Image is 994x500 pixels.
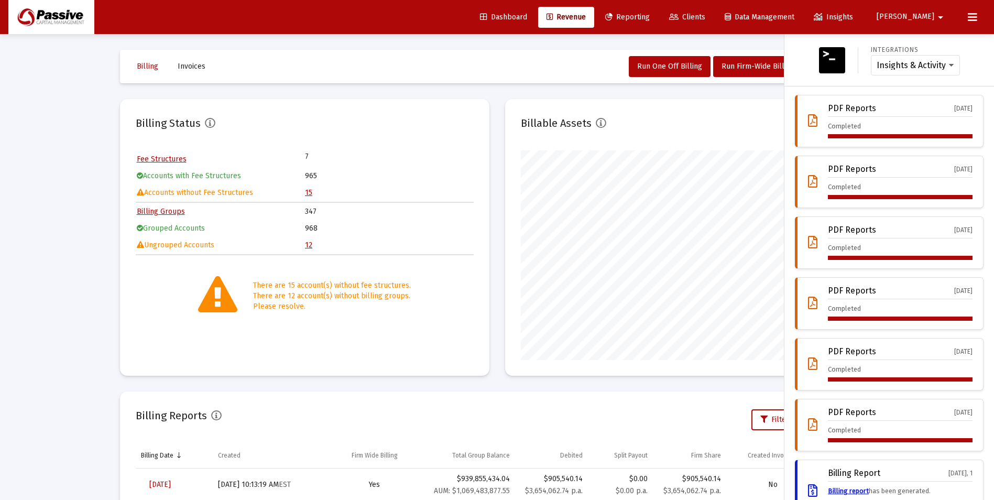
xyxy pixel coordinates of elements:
[725,13,794,21] span: Data Management
[661,7,714,28] a: Clients
[538,7,594,28] a: Revenue
[605,13,650,21] span: Reporting
[934,7,947,28] mat-icon: arrow_drop_down
[597,7,658,28] a: Reporting
[472,7,536,28] a: Dashboard
[864,6,959,27] button: [PERSON_NAME]
[669,13,705,21] span: Clients
[716,7,803,28] a: Data Management
[877,13,934,21] span: [PERSON_NAME]
[805,7,861,28] a: Insights
[814,13,853,21] span: Insights
[547,13,586,21] span: Revenue
[480,13,527,21] span: Dashboard
[16,7,86,28] img: Dashboard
